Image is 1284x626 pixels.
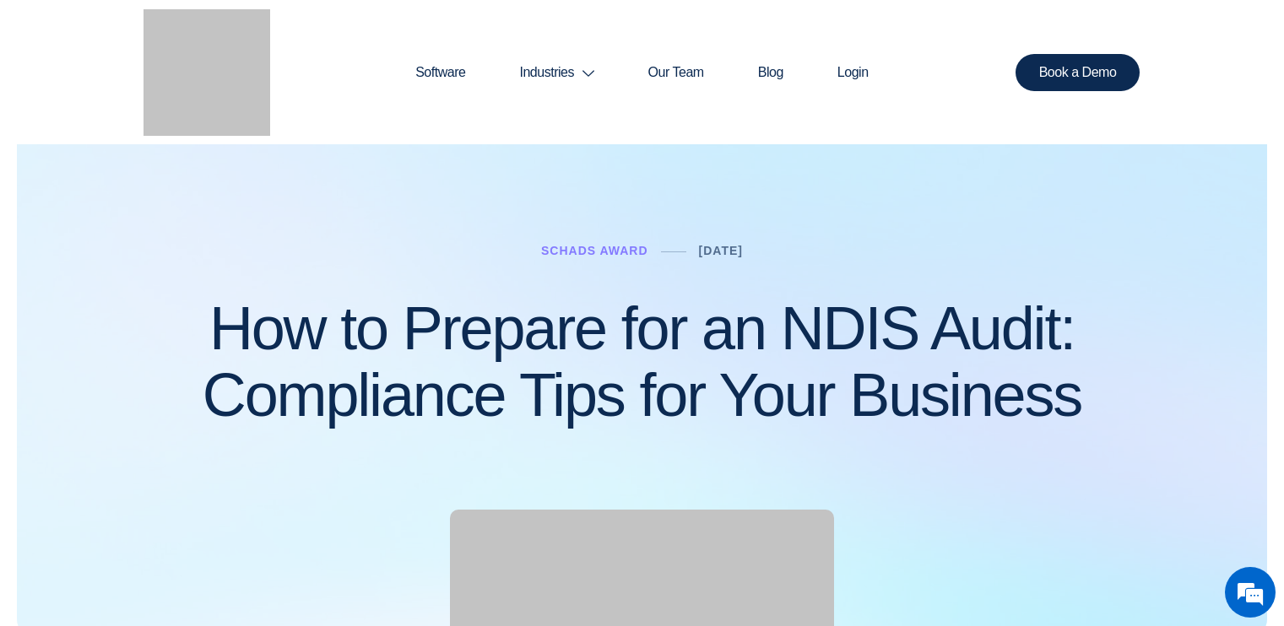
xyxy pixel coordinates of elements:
a: Industries [492,32,620,113]
h1: How to Prepare for an NDIS Audit: Compliance Tips for Your Business [144,295,1140,429]
a: [DATE] [699,244,743,257]
a: Software [388,32,492,113]
a: Book a Demo [1016,54,1140,91]
a: Schads Award [541,244,648,257]
a: Blog [731,32,810,113]
a: Login [810,32,896,113]
a: Our Team [621,32,731,113]
span: Book a Demo [1039,66,1117,79]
